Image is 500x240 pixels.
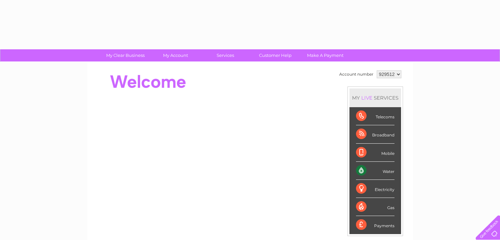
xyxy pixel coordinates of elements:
[360,95,374,101] div: LIVE
[356,180,394,198] div: Electricity
[248,49,302,61] a: Customer Help
[198,49,252,61] a: Services
[356,144,394,162] div: Mobile
[349,88,401,107] div: MY SERVICES
[356,107,394,125] div: Telecoms
[298,49,352,61] a: Make A Payment
[356,162,394,180] div: Water
[356,216,394,234] div: Payments
[356,125,394,143] div: Broadband
[338,69,375,80] td: Account number
[98,49,153,61] a: My Clear Business
[356,198,394,216] div: Gas
[148,49,202,61] a: My Account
